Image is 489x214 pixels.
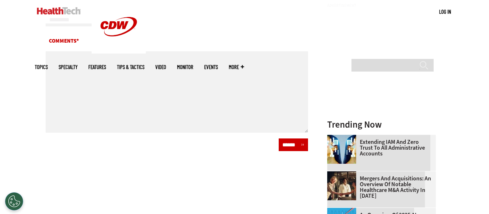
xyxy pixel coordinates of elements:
a: Features [88,64,106,70]
a: Log in [439,8,451,15]
a: Tips & Tactics [117,64,144,70]
a: Extending IAM and Zero Trust to All Administrative Accounts [327,139,431,157]
a: Mergers and Acquisitions: An Overview of Notable Healthcare M&A Activity in [DATE] [327,176,431,199]
a: illustration of computer chip being put inside head with waves [327,208,360,214]
span: Specialty [59,64,77,70]
a: Video [155,64,166,70]
a: Events [204,64,218,70]
h3: Trending Now [327,120,436,129]
img: abstract image of woman with pixelated face [327,135,356,164]
div: Cookies Settings [5,192,23,210]
a: MonITor [177,64,193,70]
span: More [229,64,244,70]
img: Home [37,7,81,14]
div: User menu [439,8,451,16]
a: business leaders shake hands in conference room [327,171,360,177]
iframe: advertisement [327,10,436,101]
a: abstract image of woman with pixelated face [327,135,360,141]
span: Topics [35,64,48,70]
img: business leaders shake hands in conference room [327,171,356,200]
a: CDW [92,48,146,55]
button: Open Preferences [5,192,23,210]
